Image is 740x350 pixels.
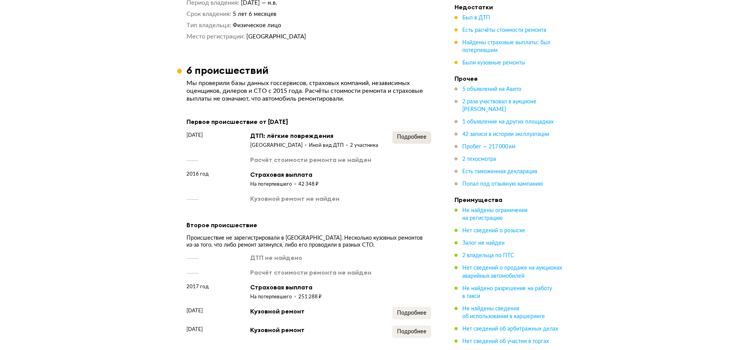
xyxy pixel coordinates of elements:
[233,23,281,28] span: Физическое лицо
[462,208,528,221] span: Не найдены ограничения на регистрацию
[250,181,298,188] div: На потерпевшего
[186,131,203,139] span: [DATE]
[250,142,309,149] div: [GEOGRAPHIC_DATA]
[462,144,515,150] span: Пробег — 217 000 км
[186,10,231,18] dt: Срок владения
[233,11,277,17] span: 5 лет 6 месяцев
[462,286,552,299] span: Не найдено разрешение на работу в такси
[397,310,427,316] span: Подробнее
[462,181,543,187] span: Попал под отзывную кампанию
[250,131,378,140] div: ДТП: лёгкие повреждения
[397,134,427,140] span: Подробнее
[350,142,378,149] div: 2 участника
[462,306,545,319] span: Не найдены сведения об использовании в каршеринге
[454,196,563,204] h4: Преимущества
[462,99,536,112] span: 2 раза участвовал в аукционе [PERSON_NAME]
[186,64,268,76] h3: 6 происшествий
[186,33,245,41] dt: Место регистрации
[186,283,209,291] span: 2017 год
[462,15,490,21] span: Был в ДТП
[309,142,350,149] div: Иной вид ДТП
[186,79,431,103] p: Мы проверили базы данных госсервисов, страховых компаний, независимых оценщиков, дилеров и СТО с ...
[454,3,563,11] h4: Недостатки
[250,155,371,164] div: Расчёт стоимости ремонта не найден
[186,170,209,178] span: 2016 год
[298,181,319,188] div: 42 348 ₽
[250,283,322,291] div: Страховая выплата
[250,268,371,277] div: Расчёт стоимости ремонта не найден
[462,132,549,137] span: 42 записи в истории эксплуатации
[462,40,550,53] span: Найдены страховые выплаты: был потерпевшим
[250,253,302,262] div: ДТП не найдено
[186,21,231,30] dt: Тип владельца
[462,240,505,246] span: Залог не найден
[462,228,525,233] span: Нет сведений о розыске
[250,170,319,179] div: Страховая выплата
[186,326,203,333] span: [DATE]
[250,307,305,315] div: Кузовной ремонт
[392,131,431,144] button: Подробнее
[462,60,525,66] span: Были кузовные ремонты
[462,119,554,125] span: 1 объявление на других площадках
[462,338,549,344] span: Нет сведений об участии в торгах
[298,294,322,301] div: 251 288 ₽
[462,253,514,258] span: 2 владельца по ПТС
[186,117,431,127] div: Первое происшествие от [DATE]
[250,194,340,203] div: Кузовной ремонт не найден
[392,326,431,338] button: Подробнее
[250,294,298,301] div: На потерпевшего
[186,235,431,249] div: Происшествие не зарегистрировали в [GEOGRAPHIC_DATA]. Несколько кузовных ремонтов из-за того, что...
[454,75,563,82] h4: Прочее
[462,169,537,174] span: Есть таможенная декларация
[392,307,431,319] button: Подробнее
[462,87,521,92] span: 5 объявлений на Авито
[250,326,305,334] div: Кузовной ремонт
[462,157,496,162] span: 2 техосмотра
[246,34,306,40] span: [GEOGRAPHIC_DATA]
[462,265,562,279] span: Нет сведений о продаже на аукционах аварийных автомобилей
[186,307,203,315] span: [DATE]
[397,329,427,334] span: Подробнее
[186,220,431,230] div: Второе происшествие
[462,28,546,33] span: Есть расчёты стоимости ремонта
[462,326,558,331] span: Нет сведений об арбитражных делах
